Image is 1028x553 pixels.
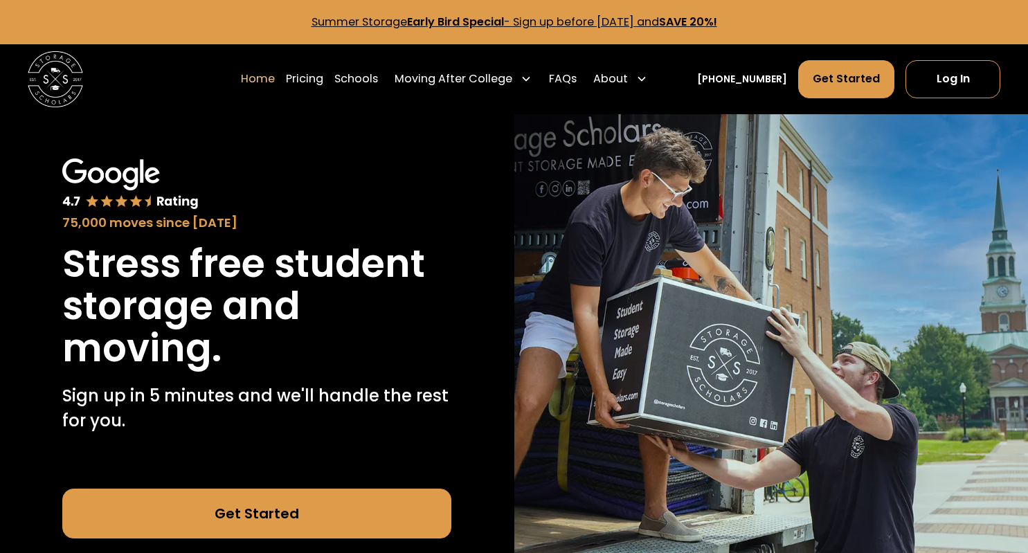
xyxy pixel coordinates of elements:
div: 75,000 moves since [DATE] [62,213,451,232]
a: Get Started [798,60,894,98]
a: Log In [905,60,1000,98]
strong: SAVE 20%! [659,14,717,30]
img: Google 4.7 star rating [62,158,199,210]
p: Sign up in 5 minutes and we'll handle the rest for you. [62,383,451,433]
a: Get Started [62,489,451,538]
div: About [593,71,628,87]
a: [PHONE_NUMBER] [697,72,787,87]
a: FAQs [549,60,577,98]
h1: Stress free student storage and moving. [62,243,451,369]
img: Storage Scholars main logo [28,51,83,107]
strong: Early Bird Special [407,14,504,30]
a: Summer StorageEarly Bird Special- Sign up before [DATE] andSAVE 20%! [312,14,717,30]
a: Home [241,60,275,98]
div: Moving After College [395,71,512,87]
a: Pricing [286,60,323,98]
a: Schools [334,60,378,98]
